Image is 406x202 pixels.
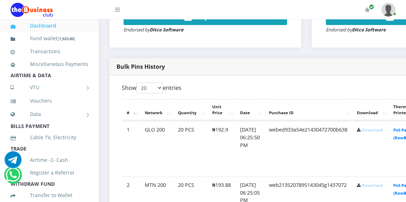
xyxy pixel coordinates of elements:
a: VTU [11,79,88,96]
label: Show entries [122,82,181,93]
a: Chat for support [5,157,22,168]
td: ₦192.9 [208,121,235,176]
a: Fund wallet[1,923.80] [11,30,88,47]
a: Miscellaneous Payments [11,56,88,72]
small: Endorsed by [124,26,184,33]
td: webed933a54e21430472700b638 [265,121,352,176]
a: Transactions [11,43,88,60]
th: Network: activate to sort column ascending [141,99,173,121]
td: 1 [123,121,140,176]
strong: Ditco Software [352,26,386,33]
a: Vouchers [11,93,88,109]
select: Showentries [136,82,163,93]
b: 1,923.80 [59,36,74,41]
a: Chat for support [6,172,20,183]
span: Renew/Upgrade Subscription [369,4,374,10]
strong: Bulk Pins History [117,63,165,71]
a: Dashboard [11,18,88,34]
th: Quantity: activate to sort column ascending [174,99,207,121]
small: Endorsed by [326,26,386,33]
td: GLO 200 [141,121,173,176]
th: Date: activate to sort column ascending [236,99,264,121]
a: Register a Referral [11,165,88,181]
img: User [381,3,395,17]
small: [ ] [58,36,75,41]
th: Purchase ID: activate to sort column ascending [265,99,352,121]
img: Logo [11,3,53,17]
a: Download [362,127,383,133]
i: Renew/Upgrade Subscription [365,7,370,13]
a: Data [11,105,88,123]
th: Download: activate to sort column ascending [353,99,388,121]
th: Unit Price: activate to sort column ascending [208,99,235,121]
strong: Ditco Software [150,26,184,33]
a: Airtime -2- Cash [11,152,88,168]
a: Cable TV, Electricity [11,129,88,146]
span: Buy Now! [196,12,227,21]
th: #: activate to sort column descending [123,99,140,121]
td: 20 PCS [174,121,207,176]
a: Download [362,183,383,188]
td: [DATE] 06:25:50 PM [236,121,264,176]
